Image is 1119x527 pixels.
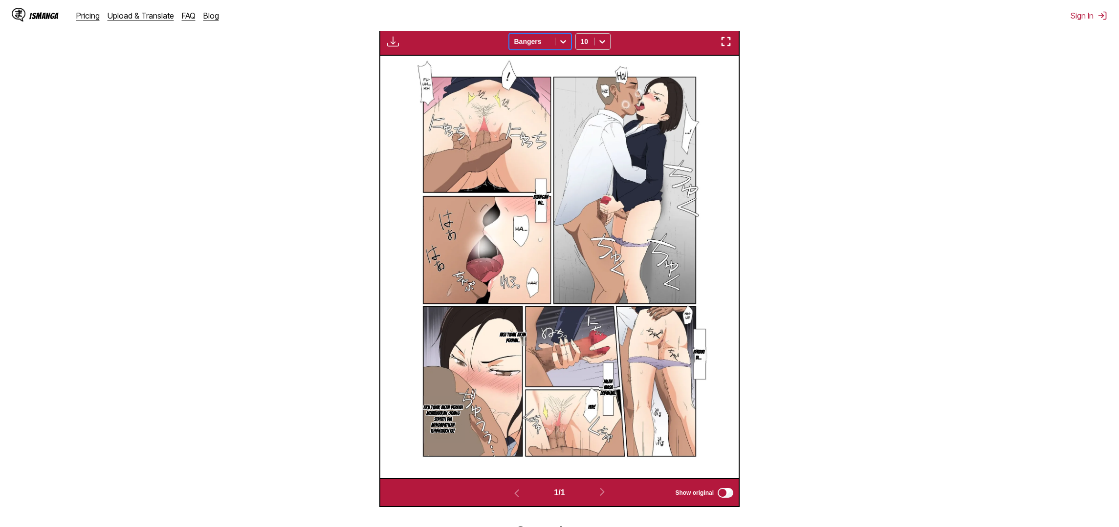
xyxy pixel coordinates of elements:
[718,488,733,498] input: Show original
[497,330,528,346] p: AKU TIDAK AKAN PERNAH..
[203,11,219,21] a: Blog
[12,8,76,23] a: IsManga LogoIsManga
[182,11,196,21] a: FAQ
[76,11,100,21] a: Pricing
[1071,11,1107,21] button: Sign In
[12,8,25,21] img: IsManga Logo
[1097,11,1107,21] img: Sign out
[421,403,465,436] p: AKU TIDAK AKAN PERNAH MEMBIARKAN ORANG SEPERTI DIA MENDAPATKAN KEHENDAKNYA!
[690,347,708,363] p: BERDIRI DI...
[531,192,550,208] p: BUANGAN INI..
[720,36,732,47] img: Enter fullscreen
[554,488,565,497] span: 1 / 1
[511,487,523,499] img: Previous page
[108,11,174,21] a: Upload & Translate
[410,56,709,479] img: Manga Panel
[596,486,608,498] img: Next page
[586,402,597,412] p: HUH!
[29,11,59,21] div: IsManga
[598,377,618,399] p: JALAN MASA DEPANMU.
[675,489,714,496] span: Show original
[387,36,399,47] img: Download translated images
